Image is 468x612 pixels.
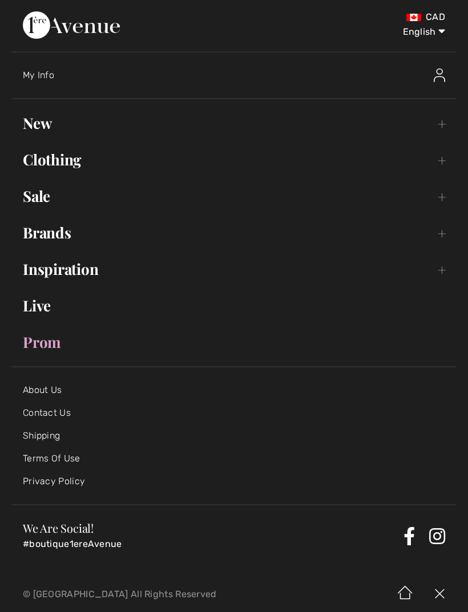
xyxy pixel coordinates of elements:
a: Live [11,293,457,318]
a: My InfoMy Info [23,57,457,94]
p: © [GEOGRAPHIC_DATA] All Rights Reserved [23,590,276,598]
a: Prom [11,330,457,355]
img: X [422,577,457,612]
img: Home [388,577,422,612]
a: Shipping [23,430,60,441]
div: CAD [276,11,445,23]
a: Contact Us [23,407,71,418]
a: Instagram [429,527,445,545]
a: Privacy Policy [23,476,85,487]
img: 1ère Avenue [23,11,120,39]
a: Inspiration [11,257,457,282]
a: About Us [23,384,62,395]
a: Terms Of Use [23,453,80,464]
img: My Info [434,68,445,82]
span: My Info [23,70,54,80]
a: Brands [11,220,457,245]
a: New [11,111,457,136]
p: #boutique1ereAvenue [23,538,399,550]
h3: We Are Social! [23,522,399,534]
a: Clothing [11,147,457,172]
a: Sale [11,184,457,209]
a: Facebook [404,527,415,545]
